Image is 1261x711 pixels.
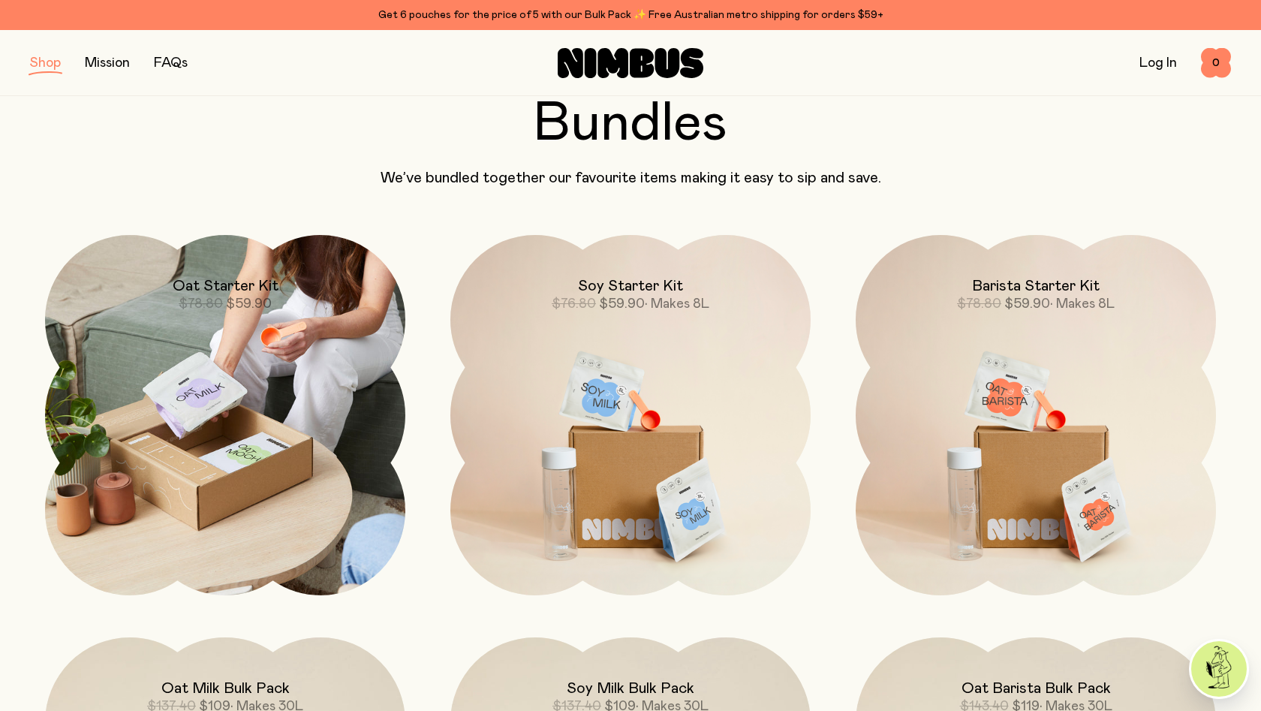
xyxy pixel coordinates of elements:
span: $78.80 [957,297,1001,311]
h2: Bundles [30,97,1231,151]
h2: Oat Milk Bulk Pack [161,679,290,697]
span: $78.80 [179,297,223,311]
span: • Makes 8L [645,297,709,311]
a: Oat Starter Kit$78.80$59.90 [45,235,405,595]
a: FAQs [154,56,188,70]
img: agent [1191,641,1247,697]
h2: Soy Milk Bulk Pack [567,679,694,697]
span: $59.90 [226,297,272,311]
p: We’ve bundled together our favourite items making it easy to sip and save. [30,169,1231,187]
h2: Soy Starter Kit [578,277,683,295]
span: $59.90 [599,297,645,311]
a: Soy Starter Kit$76.80$59.90• Makes 8L [450,235,811,595]
h2: Oat Barista Bulk Pack [962,679,1111,697]
button: 0 [1201,48,1231,78]
a: Log In [1139,56,1177,70]
div: Get 6 pouches for the price of 5 with our Bulk Pack ✨ Free Australian metro shipping for orders $59+ [30,6,1231,24]
span: • Makes 8L [1050,297,1115,311]
h2: Oat Starter Kit [173,277,278,295]
span: $59.90 [1004,297,1050,311]
span: $76.80 [552,297,596,311]
a: Barista Starter Kit$78.80$59.90• Makes 8L [856,235,1216,595]
h2: Barista Starter Kit [972,277,1100,295]
a: Mission [85,56,130,70]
